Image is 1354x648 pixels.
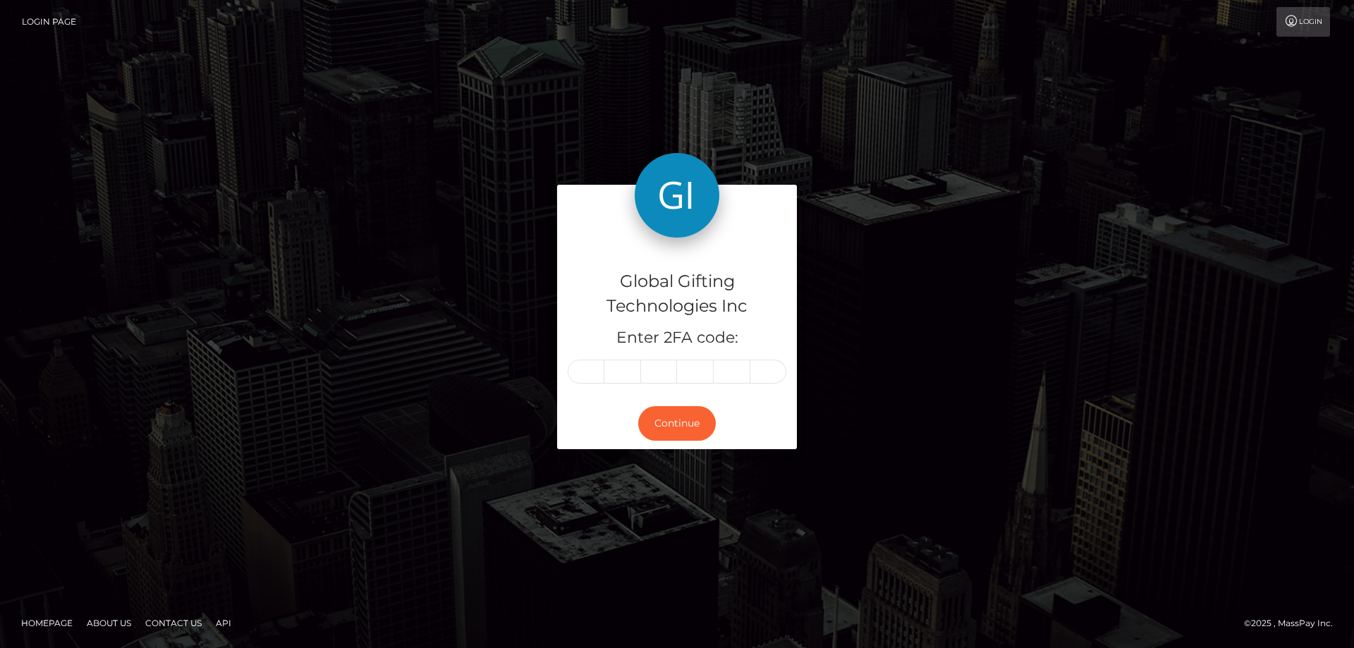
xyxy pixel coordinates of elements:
[22,7,76,37] a: Login Page
[1244,616,1343,631] div: © 2025 , MassPay Inc.
[81,612,137,634] a: About Us
[140,612,207,634] a: Contact Us
[1276,7,1330,37] a: Login
[568,327,786,349] h5: Enter 2FA code:
[568,269,786,319] h4: Global Gifting Technologies Inc
[635,153,719,238] img: Global Gifting Technologies Inc
[16,612,78,634] a: Homepage
[210,612,237,634] a: API
[638,406,716,441] button: Continue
